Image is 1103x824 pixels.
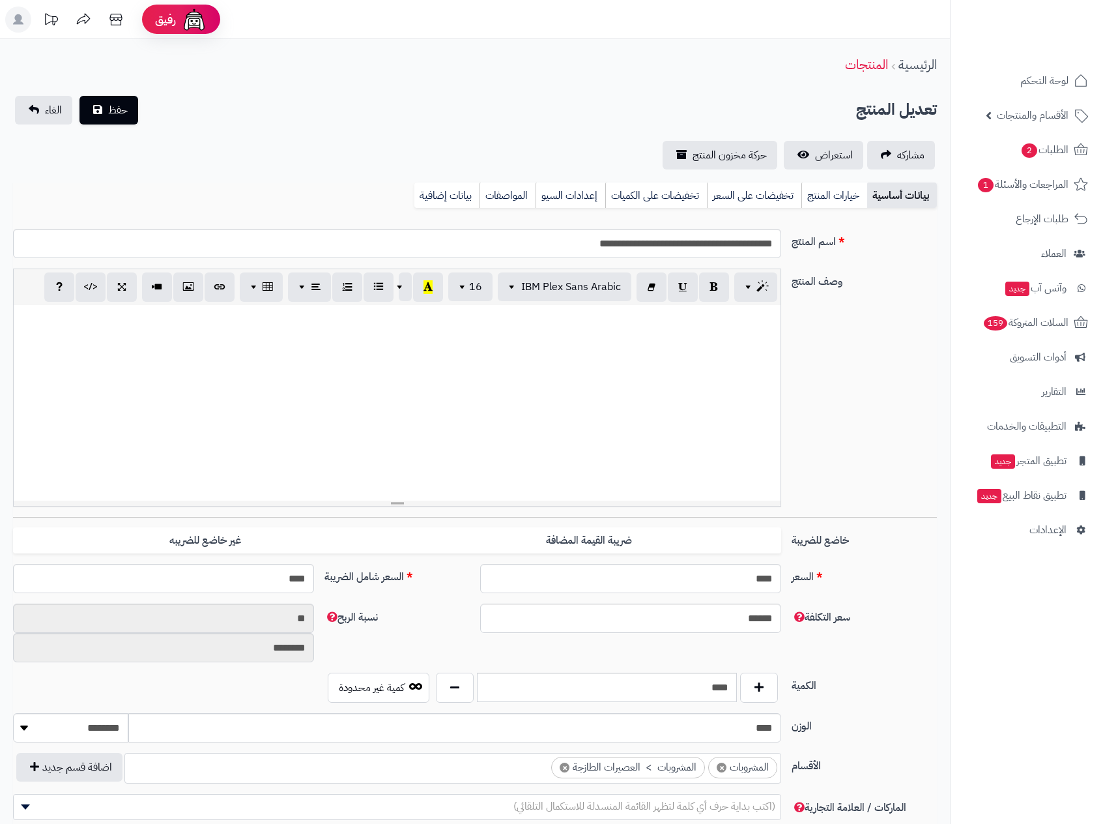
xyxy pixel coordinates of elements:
[469,279,482,295] span: 16
[987,417,1067,435] span: التطبيقات والخدمات
[16,753,122,782] button: اضافة قسم جديد
[13,527,397,554] label: غير خاضع للضريبه
[35,7,67,36] a: تحديثات المنصة
[1014,29,1091,56] img: logo-2.png
[1004,279,1067,297] span: وآتس آب
[997,106,1068,125] span: الأقسام والمنتجات
[707,183,801,209] a: تخفيضات على السعر
[786,673,942,694] label: الكمية
[958,203,1095,235] a: طلبات الإرجاع
[958,169,1095,200] a: المراجعات والأسئلة1
[897,147,924,163] span: مشاركه
[108,102,128,118] span: حفظ
[551,757,705,778] li: المشروبات > العصيرات الطازجة
[978,178,994,193] span: 1
[786,713,942,734] label: الوزن
[786,564,942,585] label: السعر
[155,12,176,27] span: رفيق
[45,102,62,118] span: الغاء
[958,411,1095,442] a: التطبيقات والخدمات
[856,96,937,123] h2: تعديل المنتج
[983,316,1007,331] span: 159
[480,183,536,209] a: المواصفات
[319,564,475,585] label: السعر شامل الضريبة
[536,183,605,209] a: إعدادات السيو
[663,141,777,169] a: حركة مخزون المنتج
[1016,210,1068,228] span: طلبات الإرجاع
[397,527,781,554] label: ضريبة القيمة المضافة
[958,307,1095,338] a: السلات المتروكة159
[845,55,888,74] a: المنتجات
[792,610,850,625] span: سعر التكلفة
[982,314,1068,332] span: السلات المتروكة
[867,183,937,209] a: بيانات أساسية
[977,489,1001,503] span: جديد
[1042,383,1067,401] span: التقارير
[990,452,1067,470] span: تطبيق المتجر
[79,96,138,125] button: حفظ
[958,514,1095,546] a: الإعدادات
[414,183,480,209] a: بيانات إضافية
[958,376,1095,407] a: التقارير
[786,753,942,774] label: الأقسام
[717,763,726,772] span: ×
[786,527,942,548] label: خاضع للضريبة
[958,342,1095,373] a: أدوات التسويق
[498,272,631,301] button: IBM Plex Sans Arabic
[605,183,707,209] a: تخفيضات على الكميات
[977,175,1068,194] span: المراجعات والأسئلة
[784,141,863,169] a: استعراض
[786,229,942,250] label: اسم المنتج
[867,141,935,169] a: مشاركه
[521,279,621,295] span: IBM Plex Sans Arabic
[958,272,1095,304] a: وآتس آبجديد
[786,269,942,289] label: وصف المنتج
[801,183,867,209] a: خيارات المنتج
[1020,72,1068,90] span: لوحة التحكم
[958,134,1095,166] a: الطلبات2
[1041,244,1067,263] span: العملاء
[708,757,777,778] li: المشروبات
[991,454,1015,469] span: جديد
[181,7,207,33] img: ai-face.png
[958,445,1095,477] a: تطبيق المتجرجديد
[792,800,906,816] span: الماركات / العلامة التجارية
[1020,141,1068,159] span: الطلبات
[1029,521,1067,539] span: الإعدادات
[1005,282,1029,296] span: جديد
[958,480,1095,511] a: تطبيق نقاط البيعجديد
[976,486,1067,505] span: تطبيق نقاط البيع
[560,763,569,772] span: ×
[448,272,493,301] button: 16
[898,55,937,74] a: الرئيسية
[958,238,1095,269] a: العملاء
[513,799,775,814] span: (اكتب بداية حرف أي كلمة لتظهر القائمة المنسدلة للاستكمال التلقائي)
[958,65,1095,96] a: لوحة التحكم
[815,147,853,163] span: استعراض
[1022,143,1038,158] span: 2
[15,96,72,125] a: الغاء
[1010,348,1067,366] span: أدوات التسويق
[693,147,767,163] span: حركة مخزون المنتج
[324,610,378,625] span: نسبة الربح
